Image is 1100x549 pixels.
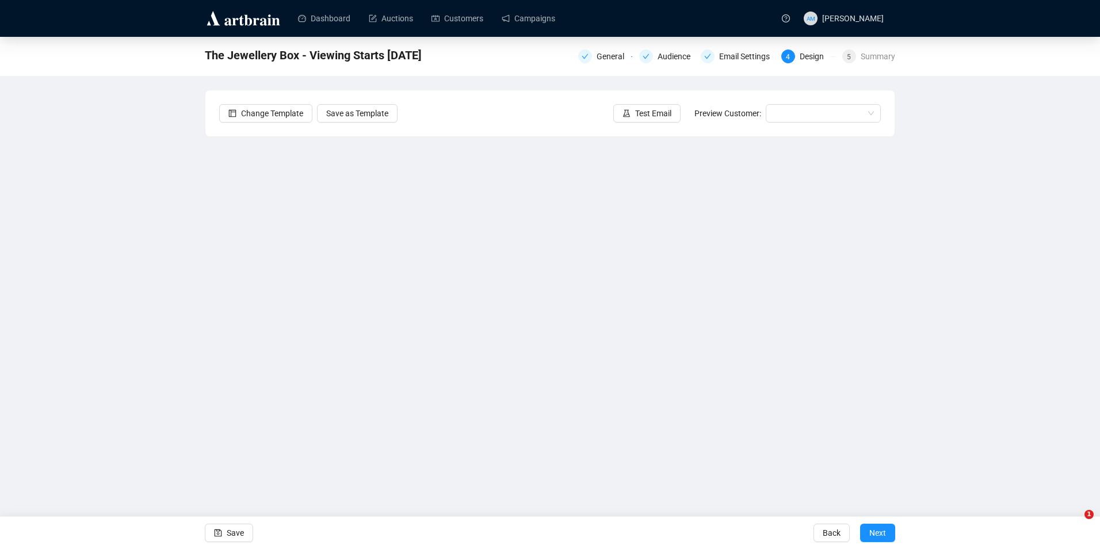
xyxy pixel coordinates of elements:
[860,524,895,542] button: Next
[219,104,312,123] button: Change Template
[597,49,631,63] div: General
[782,14,790,22] span: question-circle
[643,53,650,60] span: check
[369,3,413,33] a: Auctions
[800,49,831,63] div: Design
[847,53,851,61] span: 5
[719,49,777,63] div: Email Settings
[694,109,761,118] span: Preview Customer:
[704,53,711,60] span: check
[781,49,835,63] div: 4Design
[326,107,388,120] span: Save as Template
[639,49,693,63] div: Audience
[842,49,895,63] div: 5Summary
[786,53,790,61] span: 4
[582,53,589,60] span: check
[823,517,841,549] span: Back
[1061,510,1088,537] iframe: Intercom live chat
[701,49,774,63] div: Email Settings
[806,13,815,22] span: AM
[205,9,282,28] img: logo
[228,109,236,117] span: layout
[502,3,555,33] a: Campaigns
[214,529,222,537] span: save
[658,49,697,63] div: Audience
[622,109,631,117] span: experiment
[822,14,884,23] span: [PERSON_NAME]
[241,107,303,120] span: Change Template
[205,46,422,64] span: The Jewellery Box - Viewing Starts Tomorrow
[227,517,244,549] span: Save
[861,49,895,63] div: Summary
[431,3,483,33] a: Customers
[635,107,671,120] span: Test Email
[869,517,886,549] span: Next
[1084,510,1094,519] span: 1
[317,104,398,123] button: Save as Template
[578,49,632,63] div: General
[205,524,253,542] button: Save
[813,524,850,542] button: Back
[298,3,350,33] a: Dashboard
[613,104,681,123] button: Test Email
